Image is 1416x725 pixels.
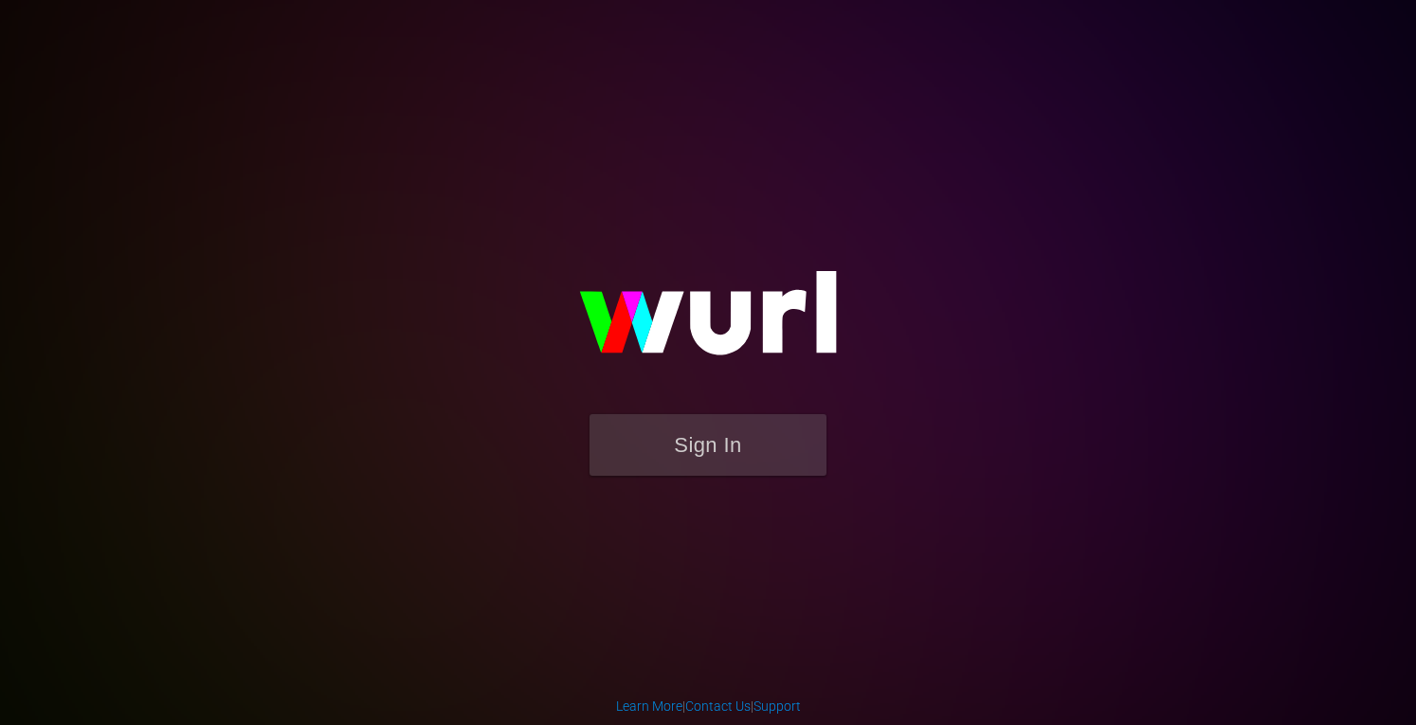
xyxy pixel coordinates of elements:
[753,698,801,714] a: Support
[590,414,826,476] button: Sign In
[616,698,682,714] a: Learn More
[518,230,898,414] img: wurl-logo-on-black-223613ac3d8ba8fe6dc639794a292ebdb59501304c7dfd60c99c58986ef67473.svg
[616,697,801,716] div: | |
[685,698,751,714] a: Contact Us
